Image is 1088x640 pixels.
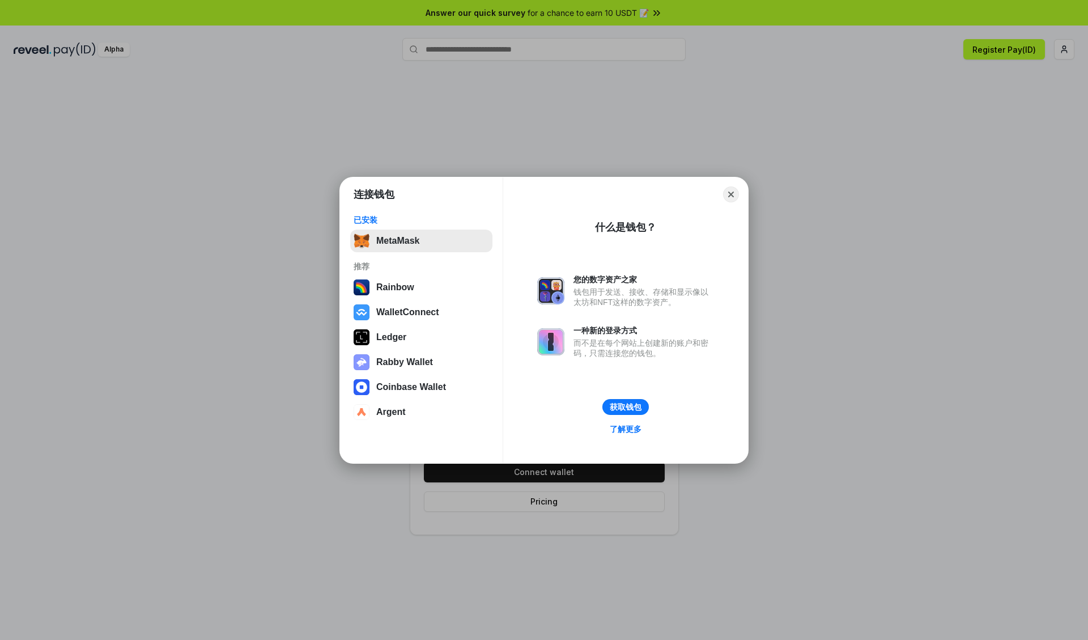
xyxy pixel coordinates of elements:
[354,379,369,395] img: svg+xml,%3Csvg%20width%3D%2228%22%20height%3D%2228%22%20viewBox%3D%220%200%2028%2028%22%20fill%3D...
[350,351,492,374] button: Rabby Wallet
[354,233,369,249] img: svg+xml,%3Csvg%20fill%3D%22none%22%20height%3D%2233%22%20viewBox%3D%220%200%2035%2033%22%20width%...
[350,376,492,399] button: Coinbase Wallet
[723,187,739,202] button: Close
[350,326,492,349] button: Ledger
[573,274,714,285] div: 您的数字资产之家
[354,404,369,420] img: svg+xml,%3Csvg%20width%3D%2228%22%20height%3D%2228%22%20viewBox%3D%220%200%2028%2028%22%20fill%3D...
[354,304,369,320] img: svg+xml,%3Csvg%20width%3D%2228%22%20height%3D%2228%22%20viewBox%3D%220%200%2028%2028%22%20fill%3D...
[354,261,489,272] div: 推荐
[537,277,564,304] img: svg+xml,%3Csvg%20xmlns%3D%22http%3A%2F%2Fwww.w3.org%2F2000%2Fsvg%22%20fill%3D%22none%22%20viewBox...
[610,402,641,412] div: 获取钱包
[602,399,649,415] button: 获取钱包
[350,301,492,324] button: WalletConnect
[354,188,394,201] h1: 连接钱包
[376,407,406,417] div: Argent
[354,215,489,225] div: 已安装
[573,338,714,358] div: 而不是在每个网站上创建新的账户和密码，只需连接您的钱包。
[350,276,492,299] button: Rainbow
[376,282,414,293] div: Rainbow
[537,328,564,355] img: svg+xml,%3Csvg%20xmlns%3D%22http%3A%2F%2Fwww.w3.org%2F2000%2Fsvg%22%20fill%3D%22none%22%20viewBox...
[376,382,446,392] div: Coinbase Wallet
[376,307,439,317] div: WalletConnect
[376,357,433,367] div: Rabby Wallet
[354,329,369,345] img: svg+xml,%3Csvg%20xmlns%3D%22http%3A%2F%2Fwww.w3.org%2F2000%2Fsvg%22%20width%3D%2228%22%20height%3...
[573,287,714,307] div: 钱包用于发送、接收、存储和显示像以太坊和NFT这样的数字资产。
[376,332,406,342] div: Ledger
[603,422,648,436] a: 了解更多
[350,401,492,423] button: Argent
[573,325,714,336] div: 一种新的登录方式
[610,424,641,434] div: 了解更多
[350,230,492,252] button: MetaMask
[354,354,369,370] img: svg+xml,%3Csvg%20xmlns%3D%22http%3A%2F%2Fwww.w3.org%2F2000%2Fsvg%22%20fill%3D%22none%22%20viewBox...
[376,236,419,246] div: MetaMask
[354,279,369,295] img: svg+xml,%3Csvg%20width%3D%22120%22%20height%3D%22120%22%20viewBox%3D%220%200%20120%20120%22%20fil...
[595,221,656,234] div: 什么是钱包？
